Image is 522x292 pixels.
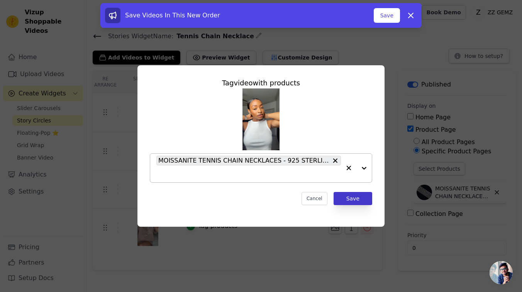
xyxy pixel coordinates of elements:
button: Cancel [302,192,327,205]
button: Save [374,8,400,23]
img: tn-293d248cdcee4a3cba166b899ff8eaea.png [242,88,280,150]
span: Save Videos In This New Order [125,12,220,19]
a: Open chat [490,261,513,284]
button: Save [334,192,372,205]
div: Tag video with products [150,78,372,88]
span: MOISSANITE TENNIS CHAIN NECKLACES - 925 STERLING SILVER - D COLOR, VVS1 CLARITY [158,156,330,165]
